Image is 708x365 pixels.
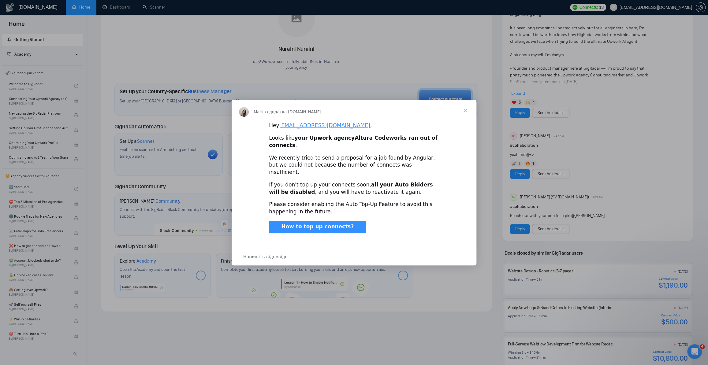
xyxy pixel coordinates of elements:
b: your Auto Bidders will be disabled [269,182,433,195]
span: Напишіть відповідь… [243,253,292,261]
a: [EMAIL_ADDRESS][DOMAIN_NAME] [279,122,370,128]
span: Mariia [254,109,266,114]
a: How to top up connects? [269,221,366,233]
div: Hey , [269,122,439,129]
div: We recently tried to send a proposal for a job found by Angular, but we could not because the num... [269,154,439,176]
div: Відкрити бесіду й відповісти [232,248,476,265]
span: How to top up connects? [281,223,354,230]
div: Please consider enabling the Auto Top-Up Feature to avoid this happening in the future. [269,201,439,216]
span: з додатка [DOMAIN_NAME] [266,109,321,114]
b: Altura Codeworks ran out of connects [269,135,438,148]
div: Looks like . [269,135,439,149]
b: all [371,182,378,188]
b: your Upwork agency [294,135,355,141]
img: Profile image for Mariia [239,107,249,117]
span: Закрити [454,100,476,122]
div: If you don't top up your connects soon, , and you will have to reactivate it again. [269,181,439,196]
